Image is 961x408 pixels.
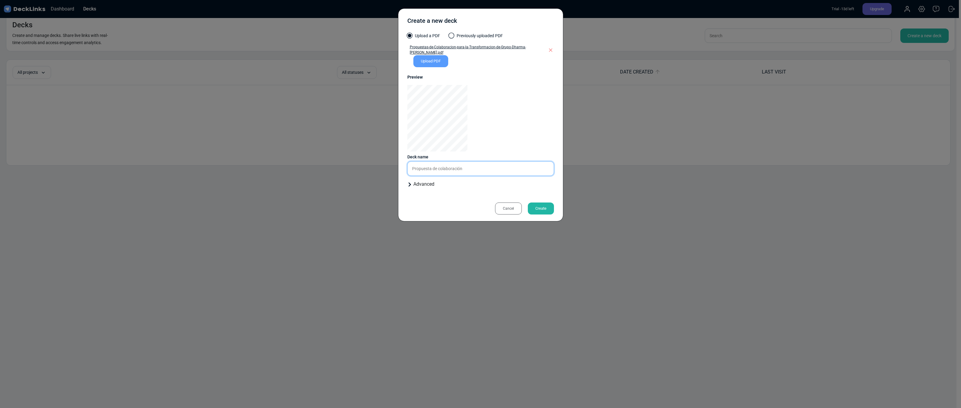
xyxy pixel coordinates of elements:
div: Preview [407,74,554,80]
div: Advanced [407,181,554,188]
div: Create [528,202,554,214]
input: Enter a name [407,161,554,176]
div: Cancel [495,202,522,214]
a: Propuestas-de-Colaboracion-para-la-Transformacion-de-Grupo-Dharma-[PERSON_NAME].pdf [407,44,545,55]
div: Upload PDF [413,55,448,67]
label: Previously uploaded PDF [449,33,503,42]
div: Create a new deck [407,16,457,28]
label: Upload a PDF [407,33,440,42]
div: Deck name [407,154,554,160]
